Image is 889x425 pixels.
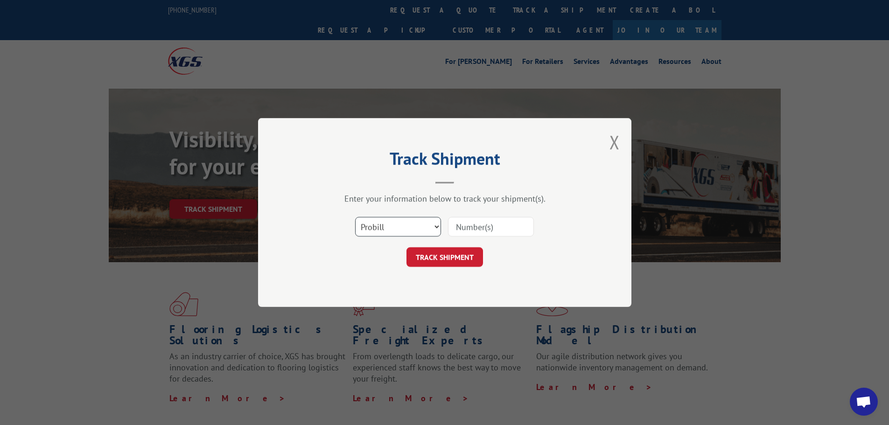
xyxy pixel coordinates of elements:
h2: Track Shipment [305,152,585,170]
button: TRACK SHIPMENT [406,247,483,267]
input: Number(s) [448,217,534,237]
div: Open chat [850,388,878,416]
button: Close modal [609,130,620,154]
div: Enter your information below to track your shipment(s). [305,193,585,204]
